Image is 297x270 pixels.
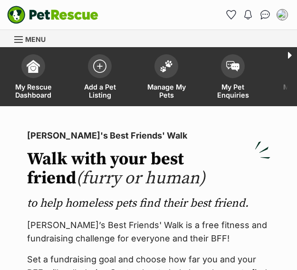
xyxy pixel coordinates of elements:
[278,10,287,20] img: Mayes Kanoun profile pic
[78,83,121,99] span: Add a Pet Listing
[27,219,270,245] p: [PERSON_NAME]’s Best Friends' Walk is a free fitness and fundraising challenge for everyone and t...
[93,60,106,73] img: add-pet-listing-icon-0afa8454b4691262ce3f59096e99ab1cd57d4a30225e0717b998d2c9b9846f56.svg
[133,50,200,106] a: Manage My Pets
[211,83,254,99] span: My Pet Enquiries
[223,7,239,22] a: Favourites
[200,50,266,106] a: My Pet Enquiries
[12,83,55,99] span: My Rescue Dashboard
[260,10,270,20] img: chat-41dd97257d64d25036548639549fe6c8038ab92f7586957e7f3b1b290dea8141.svg
[223,7,290,22] ul: Account quick links
[27,129,270,142] p: [PERSON_NAME]'s Best Friends' Walk
[240,7,256,22] button: Notifications
[76,168,205,189] span: (furry or human)
[25,35,46,43] span: Menu
[7,6,98,24] img: logo-e224e6f780fb5917bec1dbf3a21bbac754714ae5b6737aabdf751b685950b380.svg
[160,60,173,72] img: manage-my-pets-icon-02211641906a0b7f246fdf0571729dbe1e7629f14944591b6c1af311fb30b64b.svg
[67,50,133,106] a: Add a Pet Listing
[258,7,273,22] a: Conversations
[244,10,252,20] img: notifications-46538b983faf8c2785f20acdc204bb7945ddae34d4c08c2a6579f10ce5e182be.svg
[14,30,52,47] a: Menu
[27,196,270,211] p: to help homeless pets find their best friend.
[145,83,188,99] span: Manage My Pets
[226,61,240,71] img: pet-enquiries-icon-7e3ad2cf08bfb03b45e93fb7055b45f3efa6380592205ae92323e6603595dc1f.svg
[27,150,270,188] h2: Walk with your best friend
[275,7,290,22] button: My account
[7,6,98,24] a: PetRescue
[27,60,40,73] img: dashboard-icon-eb2f2d2d3e046f16d808141f083e7271f6b2e854fb5c12c21221c1fb7104beca.svg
